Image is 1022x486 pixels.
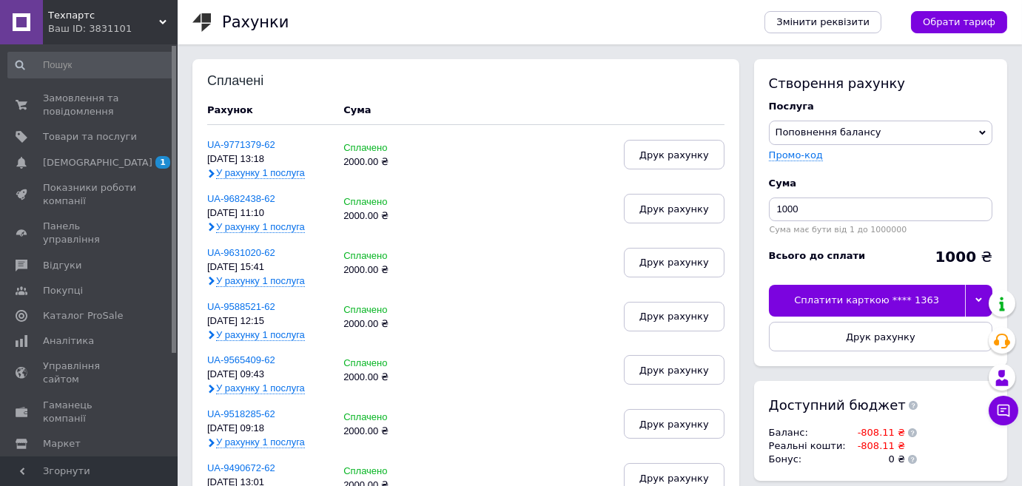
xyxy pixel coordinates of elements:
[43,156,152,169] span: [DEMOGRAPHIC_DATA]
[207,193,275,204] a: UA-9682438-62
[343,412,426,423] div: Сплачено
[769,249,866,263] div: Всього до сплати
[911,11,1007,33] a: Обрати тариф
[216,329,305,341] span: У рахунку 1 послуга
[43,92,137,118] span: Замовлення та повідомлення
[155,156,170,169] span: 1
[769,285,965,316] div: Сплатити карткою **** 1363
[216,275,305,287] span: У рахунку 1 послуга
[343,372,426,383] div: 2000.00 ₴
[989,396,1018,425] button: Чат з покупцем
[48,9,159,22] span: Техпартс
[207,262,329,273] div: [DATE] 15:41
[343,143,426,154] div: Сплачено
[216,436,305,448] span: У рахунку 1 послуга
[43,360,137,386] span: Управління сайтом
[343,157,426,168] div: 2000.00 ₴
[764,11,881,33] a: Змінити реквізити
[639,473,709,484] span: Друк рахунку
[769,100,992,113] div: Послуга
[639,149,709,161] span: Друк рахунку
[207,316,329,327] div: [DATE] 12:15
[935,248,976,266] b: 1000
[343,466,426,477] div: Сплачено
[769,198,992,221] input: Введіть суму
[43,399,137,425] span: Гаманець компанії
[776,126,881,138] span: Поповнення балансу
[7,52,175,78] input: Пошук
[207,423,329,434] div: [DATE] 09:18
[207,369,329,380] div: [DATE] 09:43
[343,305,426,316] div: Сплачено
[769,439,850,453] td: Реальні кошти :
[776,16,870,29] span: Змінити реквізити
[207,74,304,89] div: Сплачені
[216,221,305,233] span: У рахунку 1 послуга
[769,149,823,161] label: Промо-код
[935,249,992,264] div: ₴
[343,197,426,208] div: Сплачено
[207,462,275,473] a: UA-9490672-62
[343,358,426,369] div: Сплачено
[207,408,275,419] a: UA-9518285-62
[624,355,725,385] button: Друк рахунку
[43,309,123,323] span: Каталог ProSale
[43,437,81,450] span: Маркет
[624,302,725,331] button: Друк рахунку
[216,382,305,394] span: У рахунку 1 послуга
[343,265,426,276] div: 2000.00 ₴
[923,16,995,29] span: Обрати тариф
[222,13,289,31] h1: Рахунки
[624,409,725,439] button: Друк рахунку
[48,22,178,36] div: Ваш ID: 3831101
[624,194,725,223] button: Друк рахунку
[43,334,94,348] span: Аналітика
[769,396,906,414] span: Доступний бюджет
[624,248,725,277] button: Друк рахунку
[207,104,329,117] div: Рахунок
[639,203,709,215] span: Друк рахунку
[639,419,709,430] span: Друк рахунку
[207,247,275,258] a: UA-9631020-62
[207,208,329,219] div: [DATE] 11:10
[769,225,992,234] div: Сума має бути від 1 до 1000000
[769,453,850,466] td: Бонус :
[43,181,137,208] span: Показники роботи компанії
[43,220,137,246] span: Панель управління
[343,251,426,262] div: Сплачено
[639,365,709,376] span: Друк рахунку
[207,354,275,365] a: UA-9565409-62
[639,257,709,268] span: Друк рахунку
[343,211,426,222] div: 2000.00 ₴
[769,177,992,190] div: Cума
[207,301,275,312] a: UA-9588521-62
[207,139,275,150] a: UA-9771379-62
[43,130,137,144] span: Товари та послуги
[624,140,725,169] button: Друк рахунку
[850,439,905,453] td: -808.11 ₴
[846,331,915,342] span: Друк рахунку
[850,453,905,466] td: 0 ₴
[207,154,329,165] div: [DATE] 13:18
[769,426,850,439] td: Баланс :
[850,426,905,439] td: -808.11 ₴
[43,284,83,297] span: Покупці
[43,259,81,272] span: Відгуки
[343,426,426,437] div: 2000.00 ₴
[769,322,992,351] button: Друк рахунку
[343,319,426,330] div: 2000.00 ₴
[769,74,992,92] div: Створення рахунку
[216,167,305,179] span: У рахунку 1 послуга
[639,311,709,322] span: Друк рахунку
[343,104,371,117] div: Cума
